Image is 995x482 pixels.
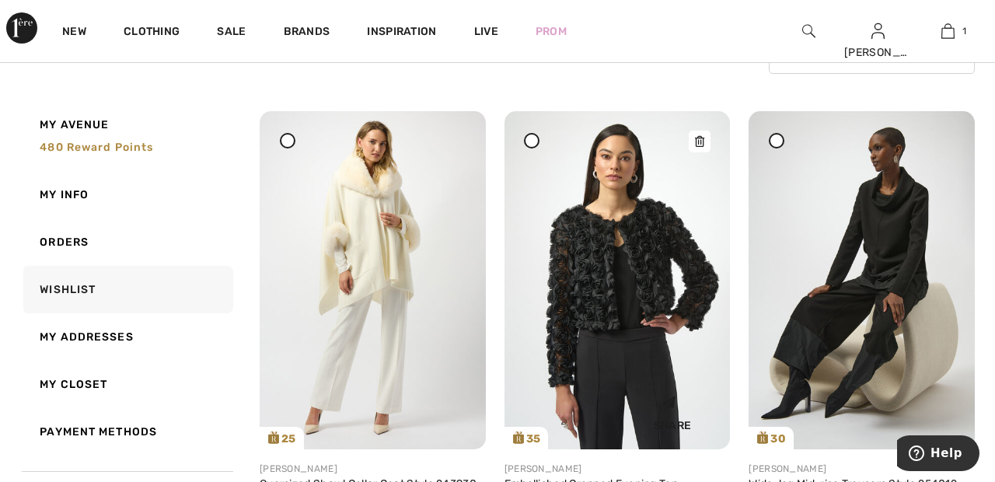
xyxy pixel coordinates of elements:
[749,462,975,476] div: [PERSON_NAME]
[802,22,815,40] img: search the website
[20,408,233,456] a: Payment Methods
[536,23,567,40] a: Prom
[260,462,486,476] div: [PERSON_NAME]
[40,141,153,154] span: 480 Reward points
[217,25,246,41] a: Sale
[20,171,233,218] a: My Info
[20,218,233,266] a: Orders
[504,111,731,449] img: joseph-ribkoff-sweaters-cardigans-black_254180_2_e8f6_search.jpg
[871,22,885,40] img: My Info
[124,25,180,41] a: Clothing
[20,266,233,313] a: Wishlist
[962,24,966,38] span: 1
[941,22,955,40] img: My Bag
[504,111,731,449] a: 35
[913,22,982,40] a: 1
[260,111,486,449] img: joseph-ribkoff-sweaters-cardigans-vanilla-30_243930c_2_851e_search.jpg
[844,44,913,61] div: [PERSON_NAME]
[367,25,436,41] span: Inspiration
[749,111,975,449] a: 30
[897,435,979,474] iframe: Opens a widget where you can find more information
[749,111,975,449] img: joseph-ribkoff-pants-black_254012_8_aa68_search.jpg
[6,12,37,44] img: 1ère Avenue
[474,23,498,40] a: Live
[504,462,731,476] div: [PERSON_NAME]
[62,25,86,41] a: New
[871,23,885,38] a: Sign In
[20,361,233,408] a: My Closet
[627,382,719,438] div: Share
[284,25,330,41] a: Brands
[20,313,233,361] a: My Addresses
[260,111,486,449] a: 25
[40,117,109,133] span: My Avenue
